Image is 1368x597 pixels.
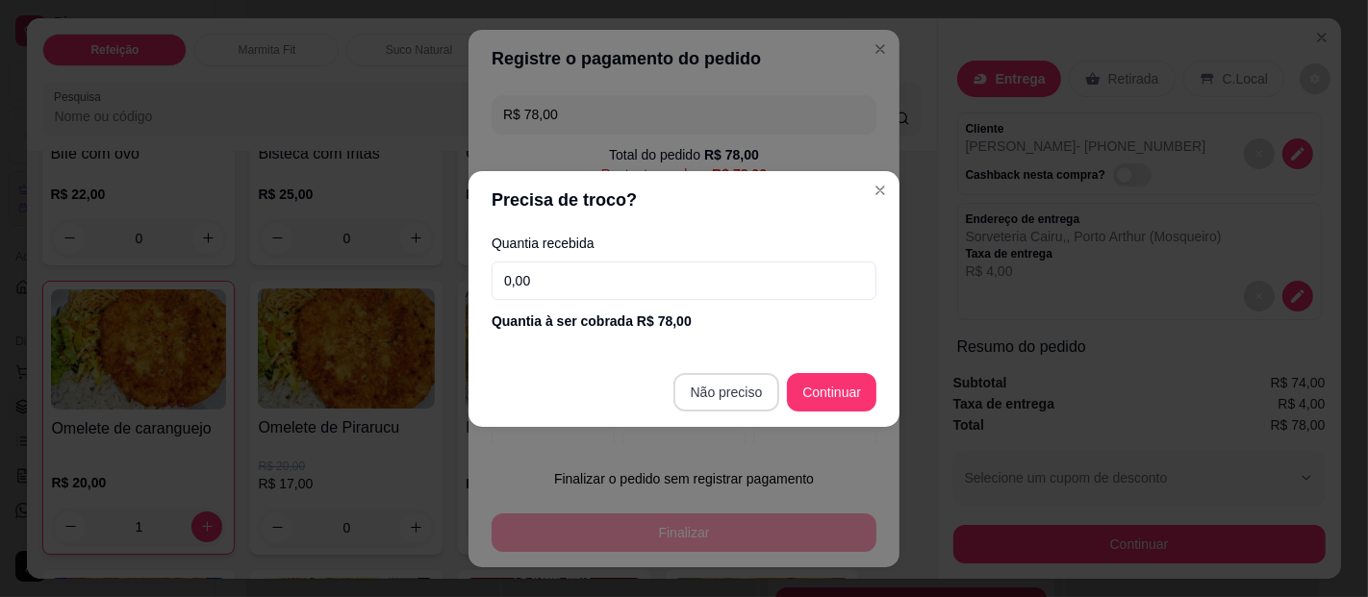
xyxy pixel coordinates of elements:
button: Continuar [787,373,876,411]
label: Quantia recebida [492,236,876,250]
button: Não preciso [673,373,780,411]
header: Precisa de troco? [469,171,899,229]
div: Quantia à ser cobrada R$ 78,00 [492,311,876,331]
button: Close [865,175,896,206]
